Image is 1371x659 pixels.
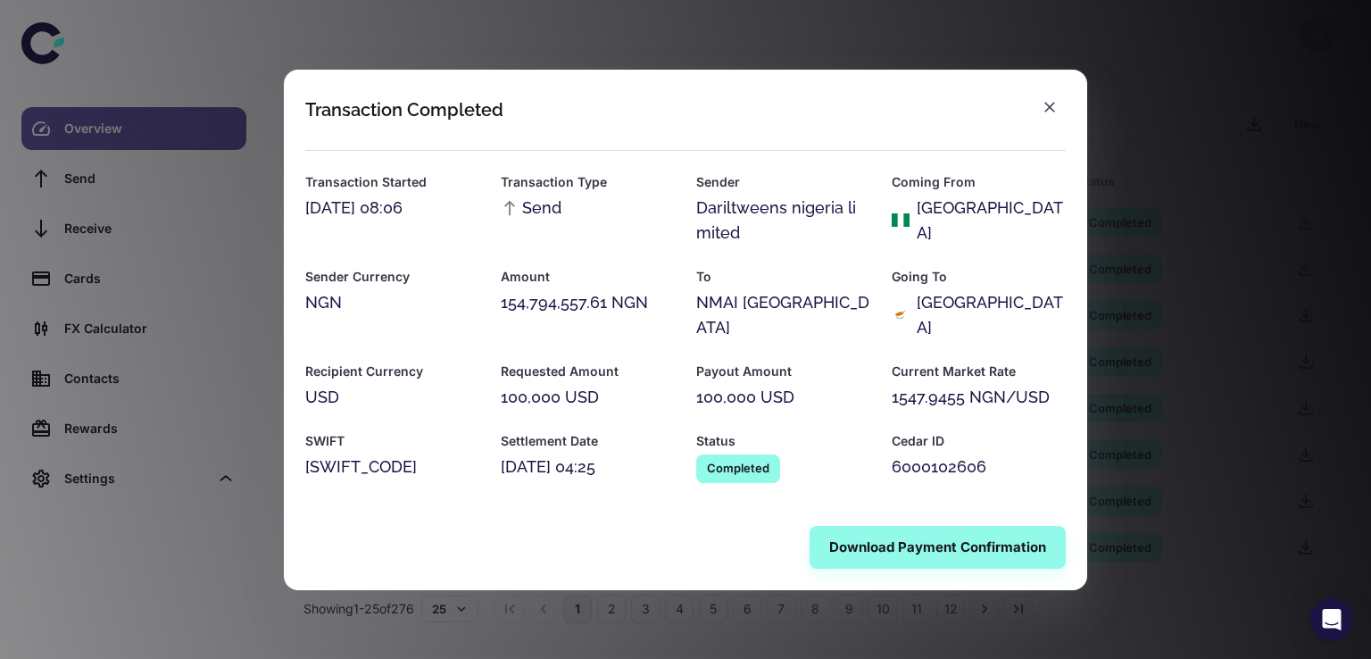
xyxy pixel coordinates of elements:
h6: Status [696,431,870,451]
h6: Cedar ID [892,431,1066,451]
h6: Transaction Started [305,172,479,192]
div: Transaction Completed [305,99,503,121]
h6: Recipient Currency [305,362,479,381]
div: [DATE] 08:06 [305,196,479,221]
div: USD [305,385,479,410]
h6: Coming From [892,172,1066,192]
span: Completed [696,459,780,477]
span: Send [501,196,561,221]
button: Download Payment Confirmation [810,526,1066,569]
h6: To [696,267,870,287]
div: NMAI [GEOGRAPHIC_DATA] [696,290,870,340]
div: Open Intercom Messenger [1310,598,1353,641]
h6: Going To [892,267,1066,287]
div: [SWIFT_CODE] [305,455,479,480]
div: [GEOGRAPHIC_DATA] [917,290,1066,340]
h6: Current Market Rate [892,362,1066,381]
div: 1547.9455 NGN/USD [892,385,1066,410]
h6: Payout Amount [696,362,870,381]
div: 100,000 USD [501,385,675,410]
h6: Amount [501,267,675,287]
div: [GEOGRAPHIC_DATA] [917,196,1066,246]
h6: Settlement Date [501,431,675,451]
h6: SWIFT [305,431,479,451]
div: [DATE] 04:25 [501,455,675,480]
h6: Transaction Type [501,172,675,192]
div: NGN [305,290,479,315]
div: 154,794,557.61 NGN [501,290,675,315]
h6: Sender Currency [305,267,479,287]
div: 6000102606 [892,455,1066,480]
div: Dariltweens nigeria limited [696,196,870,246]
h6: Sender [696,172,870,192]
div: 100,000 USD [696,385,870,410]
h6: Requested Amount [501,362,675,381]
